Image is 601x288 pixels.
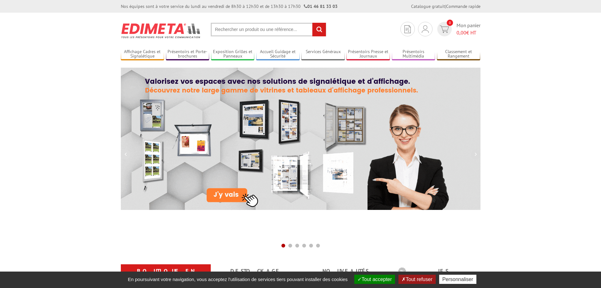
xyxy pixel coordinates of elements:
a: Catalogue gratuit [411,3,445,9]
span: En poursuivant votre navigation, vous acceptez l'utilisation de services tiers pouvant installer ... [125,277,351,282]
b: Les promotions [398,266,477,278]
a: Accueil Guidage et Sécurité [256,49,300,59]
a: Exposition Grilles et Panneaux [211,49,255,59]
a: Affichage Cadres et Signalétique [121,49,164,59]
div: Nos équipes sont à votre service du lundi au vendredi de 8h30 à 12h30 et de 13h30 à 17h30 [121,3,338,9]
button: Personnaliser (fenêtre modale) [439,275,476,284]
img: devis rapide [440,26,449,33]
a: nouveautés [308,266,383,277]
img: Présentoir, panneau, stand - Edimeta - PLV, affichage, mobilier bureau, entreprise [121,19,201,42]
img: devis rapide [422,25,429,33]
a: Présentoirs et Porte-brochures [166,49,209,59]
a: Classement et Rangement [437,49,480,59]
span: Mon panier [457,22,480,36]
img: devis rapide [404,25,411,33]
a: Présentoirs Multimédia [392,49,435,59]
a: devis rapide 0 Mon panier 0,00€ HT [436,22,480,36]
a: Destockage [218,266,293,277]
input: rechercher [312,23,326,36]
button: Tout refuser [398,275,435,284]
strong: 01 46 81 33 03 [304,3,338,9]
button: Tout accepter [354,275,395,284]
span: 0,00 [457,29,466,36]
a: Services Généraux [301,49,345,59]
div: | [411,3,480,9]
a: Commande rapide [446,3,480,9]
a: Présentoirs Presse et Journaux [346,49,390,59]
span: 0 [447,20,453,26]
input: Rechercher un produit ou une référence... [211,23,326,36]
span: € HT [457,29,480,36]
